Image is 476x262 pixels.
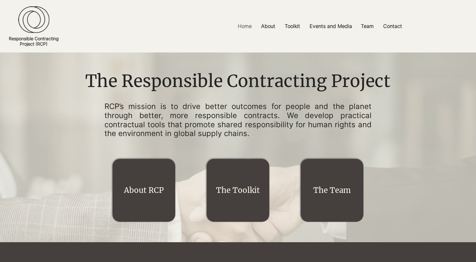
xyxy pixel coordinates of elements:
p: Team [358,19,377,33]
a: The Toolkit [216,185,260,195]
p: RCP’s mission is to drive better outcomes for people and the planet through better, more responsi... [104,102,372,138]
nav: Site [164,19,476,33]
a: Events and Media [305,19,356,33]
a: Responsible ContractingProject (RCP) [9,36,59,46]
p: Toolkit [282,19,303,33]
a: The Team [313,185,351,195]
a: Home [233,19,256,33]
a: About RCP [124,185,164,195]
a: About [256,19,280,33]
p: Contact [380,19,405,33]
p: Home [235,19,255,33]
p: About [258,19,278,33]
a: Contact [378,19,407,33]
a: Toolkit [280,19,305,33]
a: Team [356,19,378,33]
p: Events and Media [306,19,355,33]
h1: The Responsible Contracting Project [81,69,395,93]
